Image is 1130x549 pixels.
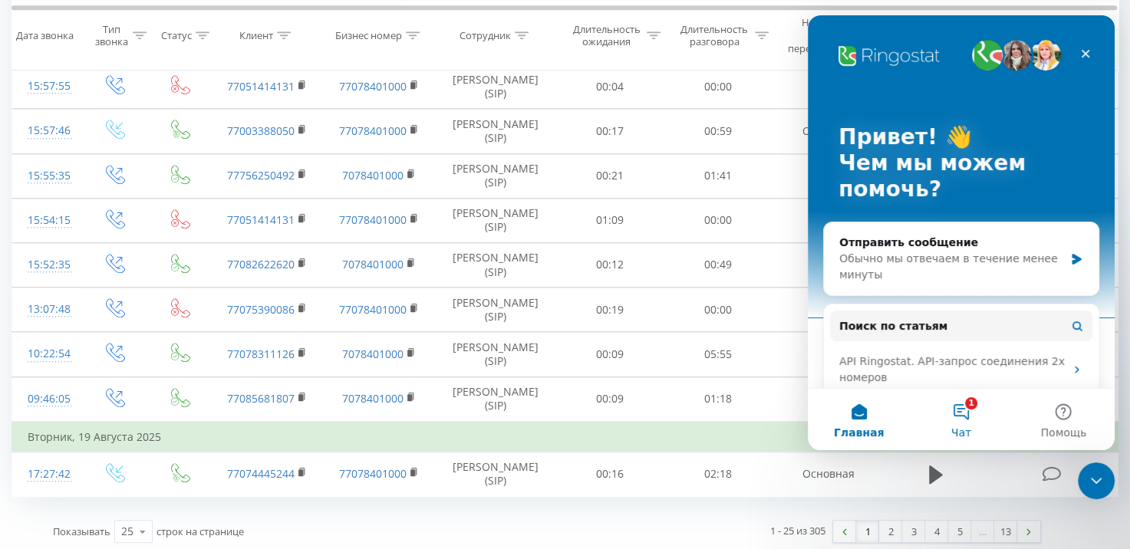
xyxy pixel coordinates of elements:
div: 15:54:15 [28,205,66,235]
a: 77003388050 [227,123,295,138]
div: 09:46:05 [28,384,66,414]
div: Статус [161,29,192,42]
a: 77085681807 [227,391,295,406]
a: 7078401000 [342,391,404,406]
td: Основная [772,452,884,496]
td: [PERSON_NAME] (SIP) [435,64,556,109]
td: 00:49 [664,242,773,287]
a: 2 [879,521,902,542]
div: Название схемы переадресации [786,16,863,55]
td: 00:59 [664,109,773,153]
a: 5 [948,521,971,542]
iframe: Intercom live chat [1078,462,1115,499]
div: Длительность ожидания [570,22,643,48]
a: 77051414131 [227,212,295,227]
a: 7078401000 [342,257,404,271]
td: 00:19 [556,288,664,332]
div: 15:52:35 [28,250,66,280]
div: Длительность разговора [678,22,751,48]
div: 17:27:42 [28,459,66,489]
div: 15:57:46 [28,116,66,146]
iframe: Intercom live chat [808,15,1115,450]
div: 25 [121,524,133,539]
td: 00:00 [664,64,773,109]
td: 05:55 [664,332,773,376]
div: Тип звонка [94,22,128,48]
td: [PERSON_NAME] (SIP) [435,109,556,153]
td: [PERSON_NAME] (SIP) [435,198,556,242]
a: 4 [925,521,948,542]
td: 00:21 [556,153,664,198]
a: 77078401000 [339,466,407,481]
td: [PERSON_NAME] (SIP) [435,242,556,287]
a: 77078401000 [339,302,407,317]
a: 1 [856,521,879,542]
div: Сотрудник [460,29,511,42]
div: … [971,521,994,542]
div: Дата звонка [16,29,74,42]
a: 77075390086 [227,302,295,317]
a: 77078311126 [227,347,295,361]
td: Основная [772,109,884,153]
div: 1 - 25 из 305 [770,523,825,538]
td: [PERSON_NAME] (SIP) [435,153,556,198]
a: 77078401000 [339,212,407,227]
a: 13 [994,521,1017,542]
span: строк на странице [156,524,244,538]
div: Клиент [239,29,273,42]
div: Бизнес номер [335,29,402,42]
td: 01:18 [664,376,773,422]
td: 00:09 [556,332,664,376]
td: 00:09 [556,376,664,422]
td: 00:04 [556,64,664,109]
span: Показывать [53,524,110,538]
div: 10:22:54 [28,339,66,369]
a: 77051414131 [227,79,295,94]
a: 7078401000 [342,347,404,361]
td: Вторник, 19 Августа 2025 [12,422,1118,452]
td: 02:18 [664,452,773,496]
td: [PERSON_NAME] (SIP) [435,452,556,496]
div: 15:55:35 [28,161,66,191]
td: [PERSON_NAME] (SIP) [435,332,556,376]
td: 00:00 [664,198,773,242]
td: 00:16 [556,452,664,496]
td: 00:17 [556,109,664,153]
a: 7078401000 [342,168,404,182]
td: 00:12 [556,242,664,287]
a: 77756250492 [227,168,295,182]
div: 13:07:48 [28,294,66,324]
td: [PERSON_NAME] (SIP) [435,288,556,332]
a: 77078401000 [339,123,407,138]
td: [PERSON_NAME] (SIP) [435,376,556,422]
a: 77082622620 [227,257,295,271]
a: 77074445244 [227,466,295,481]
div: 15:57:55 [28,71,66,101]
a: 77078401000 [339,79,407,94]
td: 01:09 [556,198,664,242]
td: 00:00 [664,288,773,332]
td: 01:41 [664,153,773,198]
a: 3 [902,521,925,542]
